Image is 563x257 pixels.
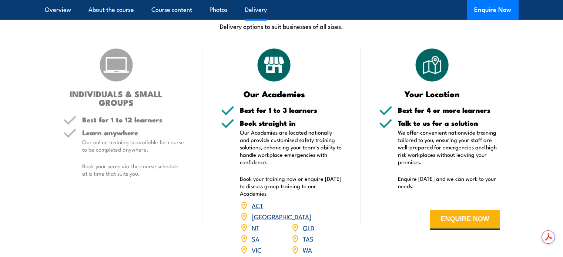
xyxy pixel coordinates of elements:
[303,234,314,243] a: TAS
[63,89,170,106] h3: INDIVIDUALS & SMALL GROUPS
[82,116,184,123] h5: Best for 1 to 12 learners
[221,89,327,98] h3: Our Academies
[252,234,259,243] a: SA
[45,22,519,30] p: Delivery options to suit businesses of all sizes.
[398,129,500,166] p: We offer convenient nationwide training tailored to you, ensuring your staff are well-prepared fo...
[398,119,500,126] h5: Talk to us for a solution
[240,175,342,197] p: Book your training now or enquire [DATE] to discuss group training to our Academies
[240,129,342,166] p: Our Academies are located nationally and provide customised safety training solutions, enhancing ...
[379,89,485,98] h3: Your Location
[82,138,184,153] p: Our online training is available for course to be completed anywhere.
[252,223,259,232] a: NT
[240,119,342,126] h5: Book straight in
[398,175,500,190] p: Enquire [DATE] and we can work to your needs.
[430,210,500,230] button: ENQUIRE NOW
[252,201,263,210] a: ACT
[240,106,342,114] h5: Best for 1 to 3 learners
[252,245,261,254] a: VIC
[398,106,500,114] h5: Best for 4 or more learners
[303,245,312,254] a: WA
[252,212,311,221] a: [GEOGRAPHIC_DATA]
[82,129,184,136] h5: Learn anywhere
[303,223,314,232] a: QLD
[82,162,184,177] p: Book your seats via the course schedule at a time that suits you.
